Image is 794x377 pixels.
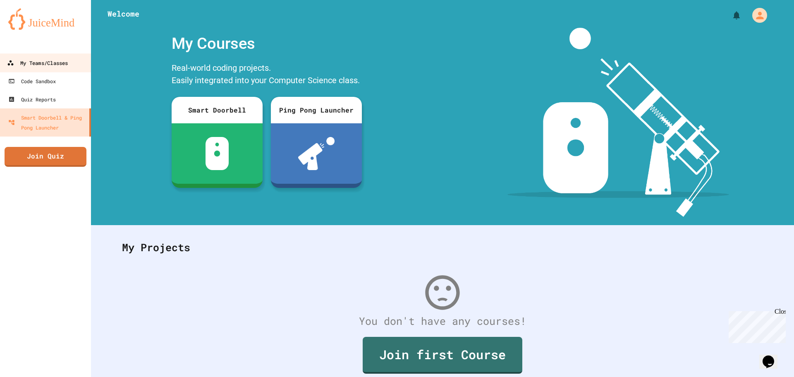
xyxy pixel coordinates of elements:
[8,94,56,104] div: Quiz Reports
[172,97,263,123] div: Smart Doorbell
[759,344,786,369] iframe: chat widget
[167,60,366,91] div: Real-world coding projects. Easily integrated into your Computer Science class.
[7,58,68,68] div: My Teams/Classes
[8,113,86,132] div: Smart Doorbell & Ping Pong Launcher
[298,137,335,170] img: ppl-with-ball.png
[271,97,362,123] div: Ping Pong Launcher
[744,6,769,25] div: My Account
[114,231,771,264] div: My Projects
[114,313,771,329] div: You don't have any courses!
[716,8,744,22] div: My Notifications
[8,8,83,30] img: logo-orange.svg
[5,147,86,167] a: Join Quiz
[363,337,522,374] a: Join first Course
[507,28,729,217] img: banner-image-my-projects.png
[725,308,786,343] iframe: chat widget
[3,3,57,53] div: Chat with us now!Close
[8,76,56,86] div: Code Sandbox
[167,28,366,60] div: My Courses
[206,137,229,170] img: sdb-white.svg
